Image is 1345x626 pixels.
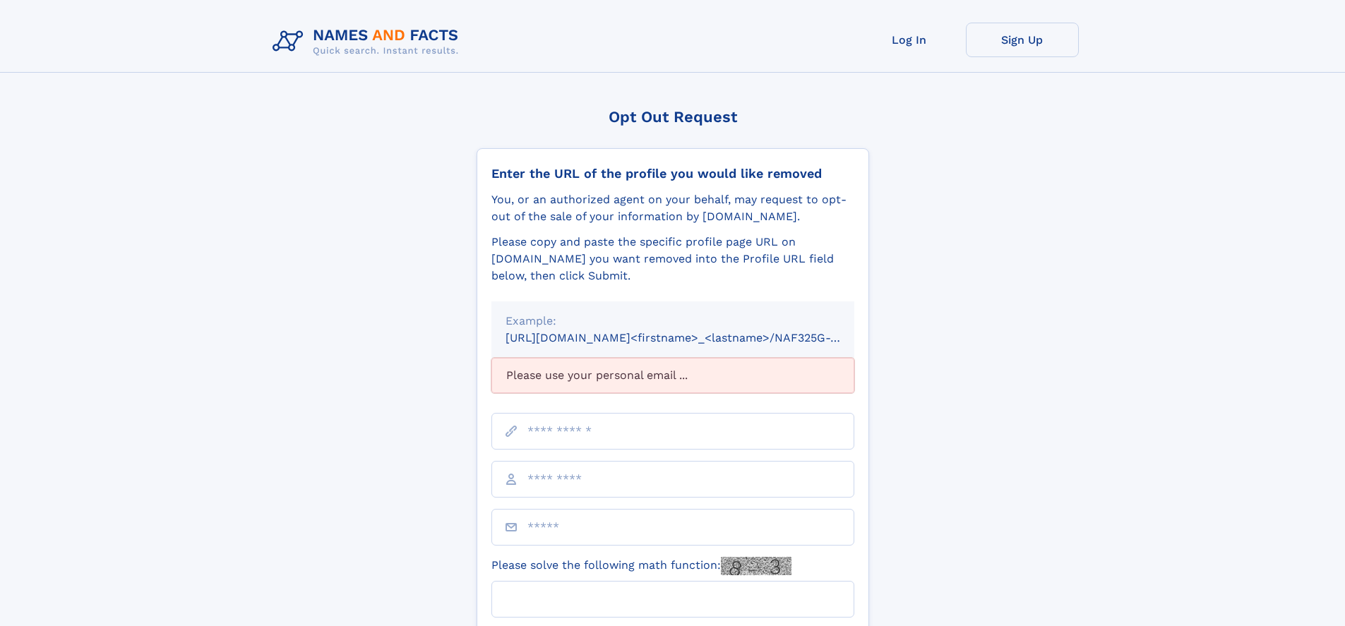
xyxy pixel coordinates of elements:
a: Sign Up [966,23,1079,57]
img: Logo Names and Facts [267,23,470,61]
div: Please use your personal email ... [491,358,854,393]
div: You, or an authorized agent on your behalf, may request to opt-out of the sale of your informatio... [491,191,854,225]
div: Opt Out Request [477,108,869,126]
div: Please copy and paste the specific profile page URL on [DOMAIN_NAME] you want removed into the Pr... [491,234,854,284]
a: Log In [853,23,966,57]
label: Please solve the following math function: [491,557,791,575]
small: [URL][DOMAIN_NAME]<firstname>_<lastname>/NAF325G-xxxxxxxx [506,331,881,344]
div: Example: [506,313,840,330]
div: Enter the URL of the profile you would like removed [491,166,854,181]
